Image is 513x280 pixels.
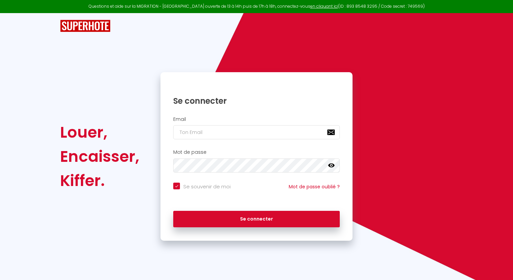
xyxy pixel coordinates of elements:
[310,3,338,9] a: en cliquant ici
[173,149,340,155] h2: Mot de passe
[60,169,139,193] div: Kiffer.
[173,116,340,122] h2: Email
[60,144,139,169] div: Encaisser,
[60,120,139,144] div: Louer,
[173,125,340,139] input: Ton Email
[289,183,340,190] a: Mot de passe oublié ?
[173,211,340,228] button: Se connecter
[173,96,340,106] h1: Se connecter
[60,20,110,32] img: SuperHote logo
